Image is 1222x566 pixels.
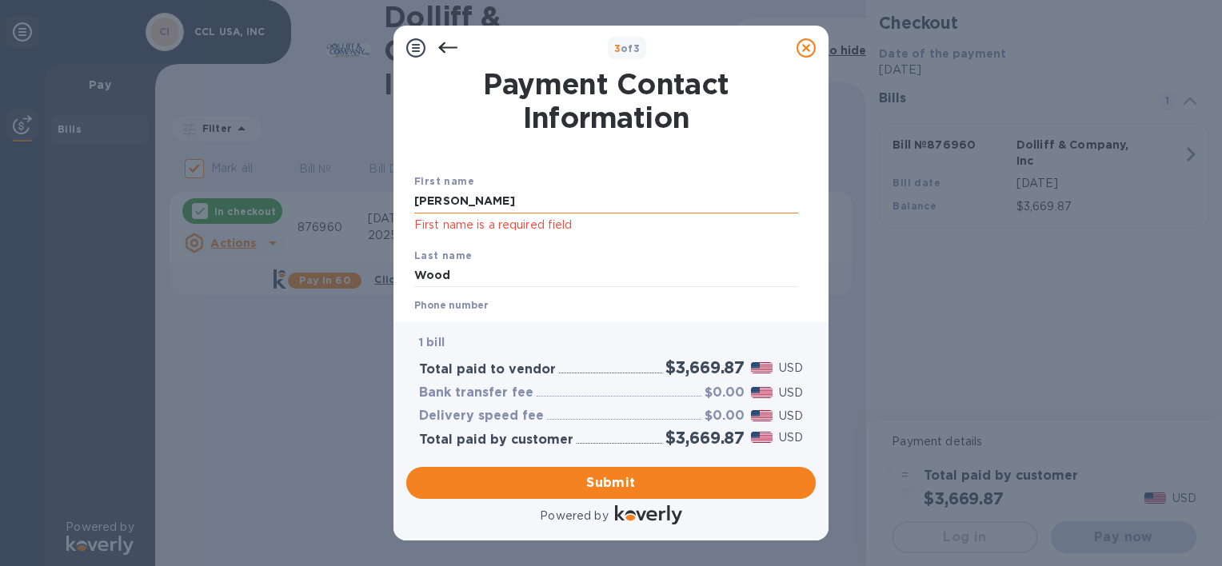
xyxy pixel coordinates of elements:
input: Enter your first name [414,189,798,213]
h2: $3,669.87 [665,428,745,448]
button: Submit [406,467,816,499]
h1: Payment Contact Information [414,67,798,134]
h3: $0.00 [705,385,745,401]
b: Last name [414,249,473,261]
p: Powered by [540,508,608,524]
span: 3 [614,42,621,54]
label: Phone number [414,301,488,311]
h3: $0.00 [705,409,745,424]
h3: Total paid by customer [419,432,573,448]
b: First name [414,175,474,187]
b: of 3 [614,42,641,54]
p: USD [779,360,803,377]
h2: $3,669.87 [665,357,745,377]
p: USD [779,429,803,446]
p: First name is a required field [414,216,798,234]
p: USD [779,408,803,424]
h3: Delivery speed fee [419,409,544,424]
img: USD [751,362,773,373]
img: USD [751,387,773,398]
input: Enter your last name [414,264,798,288]
img: USD [751,432,773,443]
h3: Total paid to vendor [419,362,556,377]
span: Submit [419,473,803,492]
b: 1 bill [419,336,445,349]
img: USD [751,410,773,421]
p: USD [779,385,803,401]
h3: Bank transfer fee [419,385,533,401]
img: Logo [615,505,682,524]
